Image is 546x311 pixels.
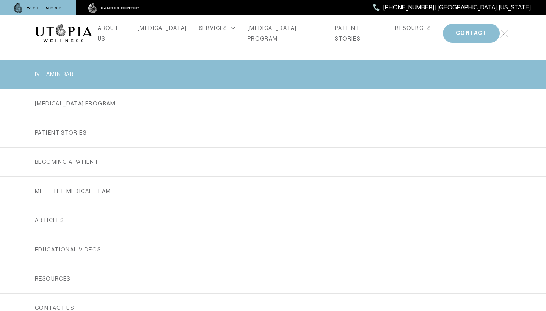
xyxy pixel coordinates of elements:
img: icon-hamburger [500,29,508,38]
a: iVitamin Bar [35,60,511,89]
a: RESOURCES [35,264,511,293]
a: [MEDICAL_DATA] PROGRAM [248,23,323,44]
button: CONTACT [443,24,500,43]
a: RESOURCES [395,23,431,33]
img: wellness [14,3,62,13]
div: SERVICES [199,23,235,33]
a: ARTICLES [35,206,511,235]
img: logo [35,24,92,42]
a: EDUCATIONAL VIDEOS [35,235,511,264]
a: MEET THE MEDICAL TEAM [35,177,511,206]
span: [PHONE_NUMBER] | [GEOGRAPHIC_DATA], [US_STATE] [383,3,531,13]
img: cancer center [88,3,139,13]
a: [PHONE_NUMBER] | [GEOGRAPHIC_DATA], [US_STATE] [373,3,531,13]
a: PATIENT STORIES [35,118,511,147]
a: [MEDICAL_DATA] PROGRAM [35,89,511,118]
a: PATIENT STORIES [335,23,383,44]
a: [MEDICAL_DATA] [138,23,187,33]
a: ABOUT US [98,23,126,44]
a: Becoming a Patient [35,148,511,176]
